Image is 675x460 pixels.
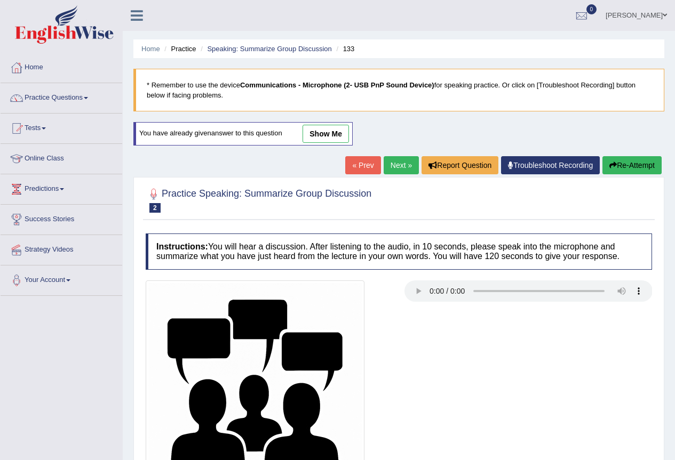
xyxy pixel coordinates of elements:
a: Success Stories [1,205,122,231]
a: Your Account [1,265,122,292]
a: Home [1,53,122,79]
a: Speaking: Summarize Group Discussion [207,45,331,53]
a: Predictions [1,174,122,201]
div: You have already given answer to this question [133,122,353,146]
span: 0 [586,4,597,14]
li: 133 [333,44,354,54]
h2: Practice Speaking: Summarize Group Discussion [146,186,371,213]
a: show me [303,125,349,143]
a: Next » [384,156,419,174]
a: Home [141,45,160,53]
span: 2 [149,203,161,213]
h4: You will hear a discussion. After listening to the audio, in 10 seconds, please speak into the mi... [146,233,652,269]
a: Tests [1,114,122,140]
b: Instructions: [156,242,208,251]
a: Troubleshoot Recording [501,156,600,174]
b: Communications - Microphone (2- USB PnP Sound Device) [240,81,434,89]
a: Strategy Videos [1,235,122,262]
a: Practice Questions [1,83,122,110]
button: Re-Attempt [602,156,662,174]
blockquote: * Remember to use the device for speaking practice. Or click on [Troubleshoot Recording] button b... [133,69,664,111]
button: Report Question [422,156,498,174]
a: Online Class [1,144,122,171]
li: Practice [162,44,196,54]
a: « Prev [345,156,380,174]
